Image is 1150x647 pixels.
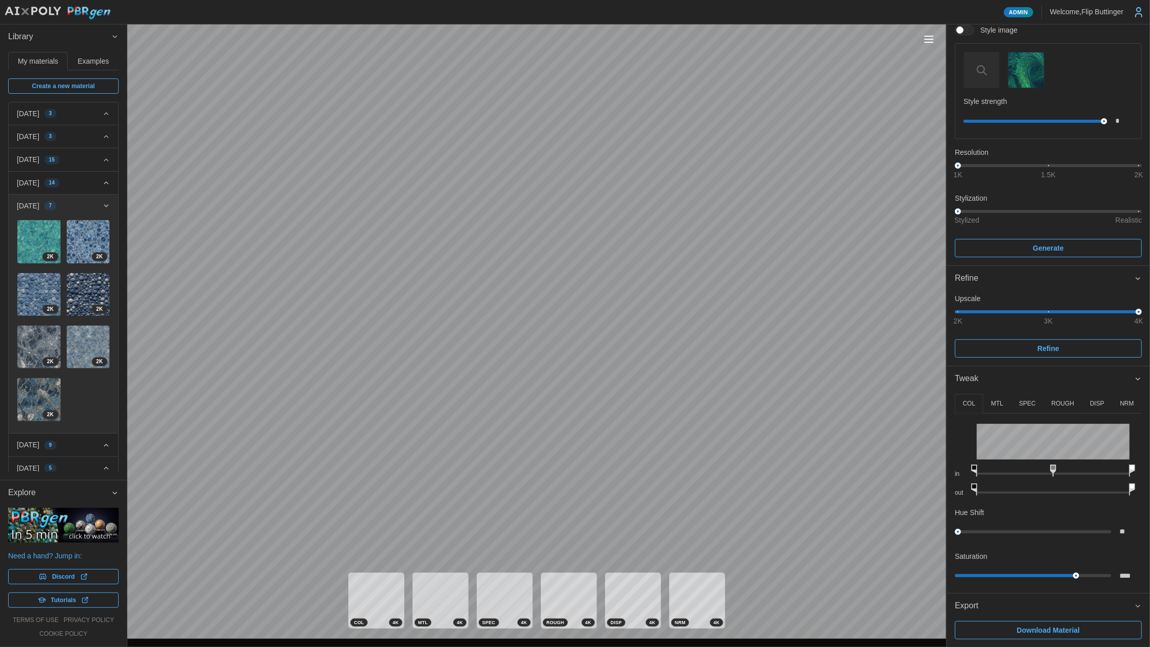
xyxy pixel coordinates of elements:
a: a95RjuzoASgEUayrY74N2K [17,220,61,264]
span: Refine [1037,340,1059,357]
p: DISP [1090,399,1104,408]
button: [DATE]15 [9,148,118,171]
span: Examples [78,58,109,65]
a: a0ow6rIuYcNc5geC48452K [66,273,111,317]
span: 5 [49,464,52,472]
p: ROUGH [1052,399,1075,408]
span: 2 K [96,305,103,313]
p: Saturation [955,551,988,561]
span: COL [354,619,364,626]
button: [DATE]7 [9,195,118,217]
span: Discord [52,570,75,584]
span: Tweak [955,366,1134,391]
span: 4 K [457,619,463,626]
button: [DATE]5 [9,457,118,479]
span: 15 [49,156,55,164]
span: 3 [49,132,52,141]
img: a0ow6rIuYcNc5geC4845 [67,273,110,316]
span: Admin [1009,8,1028,17]
span: 4 K [714,619,720,626]
p: [DATE] [17,131,39,142]
button: Toggle viewport controls [922,32,936,46]
span: Style image [974,25,1018,35]
button: Refine [955,339,1142,358]
a: x7ic3XfY1KMaP3r0Y52F2K [17,325,61,369]
img: a6U7jzLiVsnkIo05bhcG [17,273,61,316]
div: Refine [955,272,1134,285]
span: 7 [49,202,52,210]
p: Need a hand? Jump in: [8,551,119,561]
a: NZfnFf7dkKrnhHNopTs62K [66,220,111,264]
img: a95RjuzoASgEUayrY74N [17,220,61,263]
span: 4 K [649,619,655,626]
p: Stylization [955,193,1142,203]
span: NRM [675,619,686,626]
p: [DATE] [17,109,39,119]
a: terms of use [13,616,59,625]
span: 4 K [585,619,591,626]
span: My materials [18,58,58,65]
span: 2 K [96,358,103,366]
span: Export [955,594,1134,618]
img: HYZ5JBhyNhS3qinwscMD [17,378,61,421]
p: SPEC [1019,399,1036,408]
span: 14 [49,179,55,187]
div: [DATE]7 [9,217,118,433]
p: COL [963,399,975,408]
p: NRM [1120,399,1134,408]
div: Tweak [947,391,1150,593]
p: Upscale [955,293,1142,304]
span: 4 K [521,619,527,626]
p: [DATE] [17,178,39,188]
img: x7ic3XfY1KMaP3r0Y52F [17,326,61,369]
span: MTL [418,619,428,626]
div: Refine [947,291,1150,366]
a: f2kkd6h7B94oLntdWzvU2K [66,325,111,369]
a: a6U7jzLiVsnkIo05bhcG2K [17,273,61,317]
span: Generate [1033,239,1064,257]
span: 2 K [47,358,53,366]
span: Download Material [1017,622,1080,639]
span: ROUGH [546,619,564,626]
p: [DATE] [17,463,39,473]
button: [DATE]9 [9,434,118,456]
button: Export [947,594,1150,618]
a: privacy policy [64,616,114,625]
button: [DATE]3 [9,102,118,125]
a: Tutorials [8,592,119,608]
p: [DATE] [17,201,39,211]
p: Style strength [964,96,1133,106]
span: Tutorials [51,593,76,607]
span: SPEC [482,619,496,626]
button: [DATE]14 [9,172,118,194]
p: out [955,489,969,497]
span: Library [8,24,111,49]
p: Welcome, Flip Buttinger [1050,7,1124,17]
p: Hue Shift [955,507,984,518]
span: 2 K [47,411,53,419]
span: 2 K [96,253,103,261]
button: [DATE]3 [9,125,118,148]
span: 2 K [47,253,53,261]
button: Generate [955,239,1142,257]
span: 9 [49,441,52,449]
img: f2kkd6h7B94oLntdWzvU [67,326,110,369]
img: PBRgen explained in 5 minutes [8,508,119,543]
button: Refine [947,266,1150,291]
a: HYZ5JBhyNhS3qinwscMD2K [17,378,61,422]
button: Tweak [947,366,1150,391]
p: Resolution [955,147,1142,157]
img: NZfnFf7dkKrnhHNopTs6 [67,220,110,263]
p: MTL [991,399,1003,408]
a: cookie policy [39,630,87,638]
span: 4 K [393,619,399,626]
span: DISP [611,619,622,626]
p: in [955,470,969,478]
button: Style image [1008,52,1044,88]
span: 3 [49,110,52,118]
p: [DATE] [17,154,39,165]
img: Style image [1008,52,1044,88]
a: Create a new material [8,78,119,94]
a: Discord [8,569,119,584]
span: 2 K [47,305,53,313]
